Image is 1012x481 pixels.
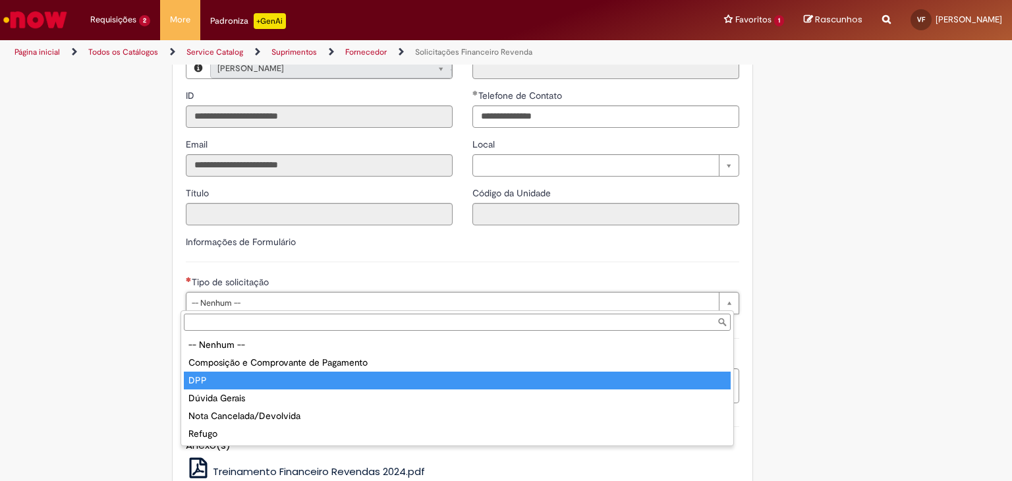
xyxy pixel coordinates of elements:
[184,372,731,389] div: DPP
[184,407,731,425] div: Nota Cancelada/Devolvida
[184,336,731,354] div: -- Nenhum --
[184,389,731,407] div: Dúvida Gerais
[184,425,731,443] div: Refugo
[184,354,731,372] div: Composição e Comprovante de Pagamento
[181,333,733,445] ul: Tipo de solicitação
